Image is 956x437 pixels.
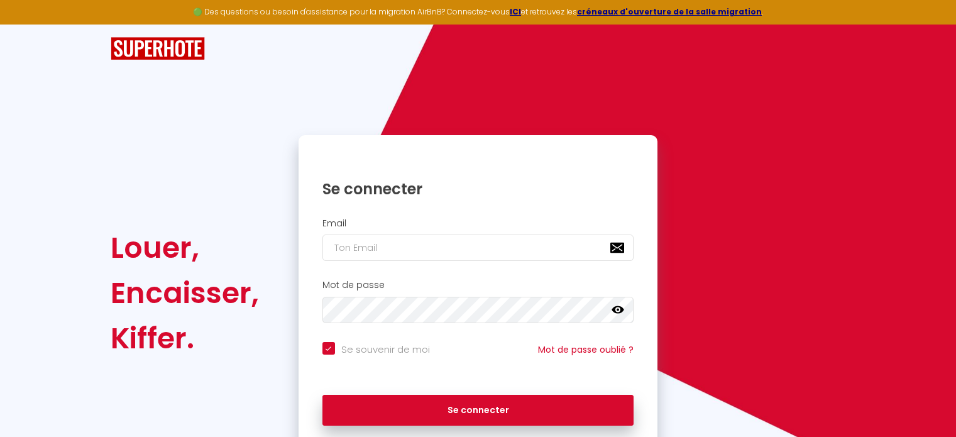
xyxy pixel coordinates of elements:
[510,6,521,17] a: ICI
[111,270,259,316] div: Encaisser,
[538,343,634,356] a: Mot de passe oublié ?
[322,218,634,229] h2: Email
[111,37,205,60] img: SuperHote logo
[111,316,259,361] div: Kiffer.
[322,280,634,290] h2: Mot de passe
[577,6,762,17] a: créneaux d'ouverture de la salle migration
[322,235,634,261] input: Ton Email
[322,395,634,426] button: Se connecter
[322,179,634,199] h1: Se connecter
[111,225,259,270] div: Louer,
